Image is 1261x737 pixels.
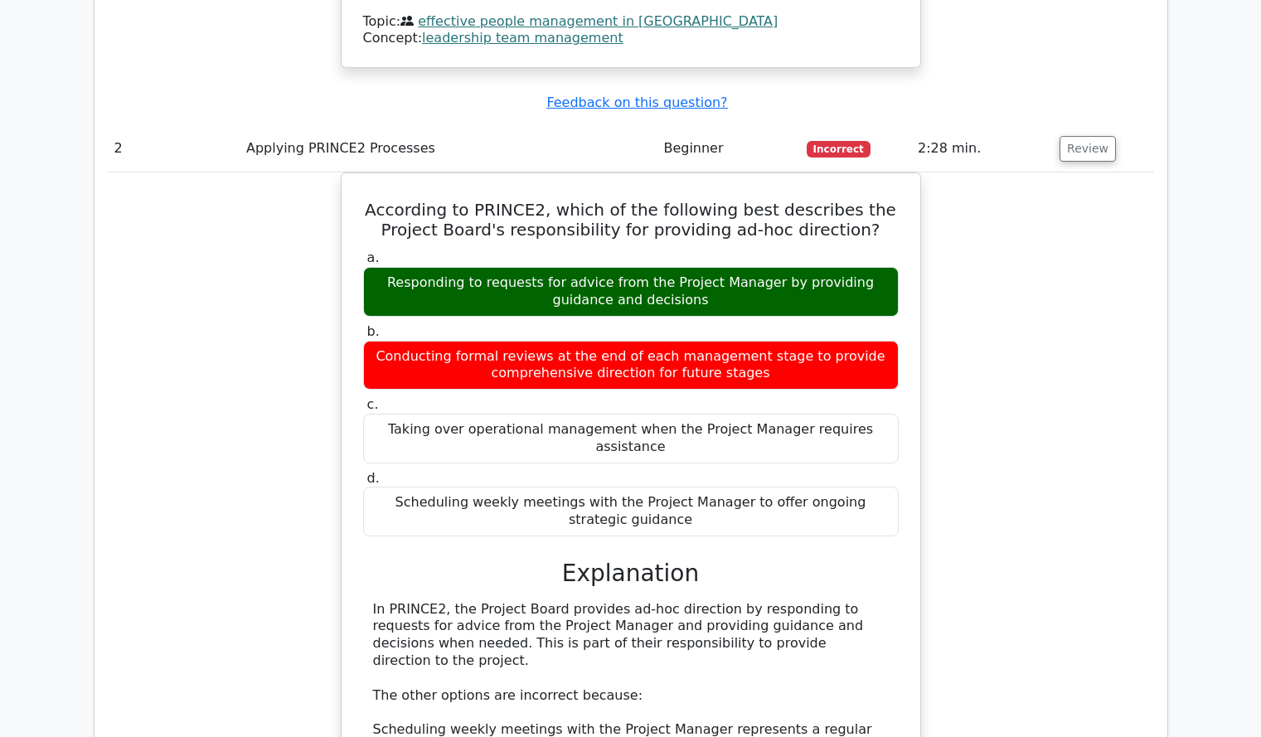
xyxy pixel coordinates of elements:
span: c. [367,396,379,412]
span: b. [367,323,380,339]
span: d. [367,470,380,486]
div: Conducting formal reviews at the end of each management stage to provide comprehensive direction ... [363,341,899,390]
button: Review [1060,136,1116,162]
span: Incorrect [807,141,871,158]
span: a. [367,250,380,265]
td: 2 [108,125,240,172]
div: Topic: [363,13,899,31]
td: 2:28 min. [911,125,1053,172]
div: Scheduling weekly meetings with the Project Manager to offer ongoing strategic guidance [363,487,899,536]
a: effective people management in [GEOGRAPHIC_DATA] [418,13,778,29]
td: Applying PRINCE2 Processes [240,125,657,172]
div: Concept: [363,30,899,47]
div: Taking over operational management when the Project Manager requires assistance [363,414,899,463]
div: Responding to requests for advice from the Project Manager by providing guidance and decisions [363,267,899,317]
a: Feedback on this question? [546,95,727,110]
h3: Explanation [373,560,889,588]
td: Beginner [657,125,799,172]
a: leadership team management [422,30,623,46]
h5: According to PRINCE2, which of the following best describes the Project Board's responsibility fo... [361,200,900,240]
